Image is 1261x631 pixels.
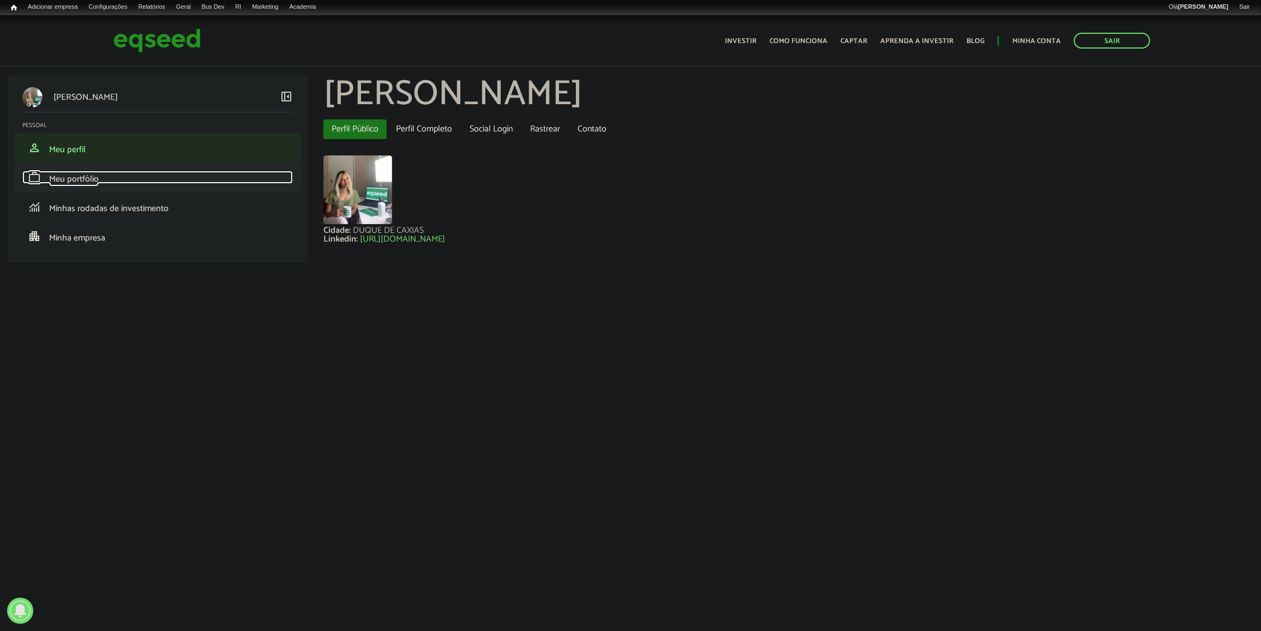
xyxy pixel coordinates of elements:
[247,3,284,11] a: Marketing
[14,163,301,192] li: Meu portfólio
[49,172,99,187] span: Meu portfólio
[14,133,301,163] li: Meu perfil
[28,141,41,154] span: person
[53,92,118,103] p: [PERSON_NAME]
[323,226,353,235] div: Cidade
[840,38,867,45] a: Captar
[1012,38,1061,45] a: Minha conta
[461,119,521,139] a: Social Login
[11,4,17,11] span: Início
[353,226,424,235] div: DUQUE DE CAXIAS
[14,192,301,221] li: Minhas rodadas de investimento
[5,3,22,13] a: Início
[1234,3,1256,11] a: Sair
[1074,33,1150,49] a: Sair
[49,142,86,157] span: Meu perfil
[22,200,293,213] a: monitoringMinhas rodadas de investimento
[349,223,351,238] span: :
[880,38,953,45] a: Aprenda a investir
[1163,3,1234,11] a: Olá[PERSON_NAME]
[569,119,615,139] a: Contato
[49,201,169,216] span: Minhas rodadas de investimento
[28,200,41,213] span: monitoring
[22,3,83,11] a: Adicionar empresa
[230,3,247,11] a: RI
[323,235,360,244] div: Linkedin
[28,230,41,243] span: apartment
[83,3,133,11] a: Configurações
[770,38,827,45] a: Como funciona
[171,3,196,11] a: Geral
[280,90,293,103] span: left_panel_close
[323,76,1253,114] h1: [PERSON_NAME]
[22,171,293,184] a: workMeu portfólio
[49,231,105,245] span: Minha empresa
[22,230,293,243] a: apartmentMinha empresa
[280,90,293,105] a: Colapsar menu
[113,26,201,55] img: EqSeed
[323,155,392,224] img: Foto de CHAYENNE TENÓRIO BARBOSA
[28,171,41,184] span: work
[14,221,301,251] li: Minha empresa
[725,38,756,45] a: Investir
[522,119,568,139] a: Rastrear
[196,3,230,11] a: Bus Dev
[22,122,301,129] h2: Pessoal
[356,232,358,247] span: :
[284,3,322,11] a: Academia
[966,38,984,45] a: Blog
[22,141,293,154] a: personMeu perfil
[360,235,445,244] a: [URL][DOMAIN_NAME]
[323,155,392,224] a: Ver perfil do usuário.
[133,3,170,11] a: Relatórios
[1178,3,1228,10] strong: [PERSON_NAME]
[388,119,460,139] a: Perfil Completo
[323,119,387,139] a: Perfil Público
